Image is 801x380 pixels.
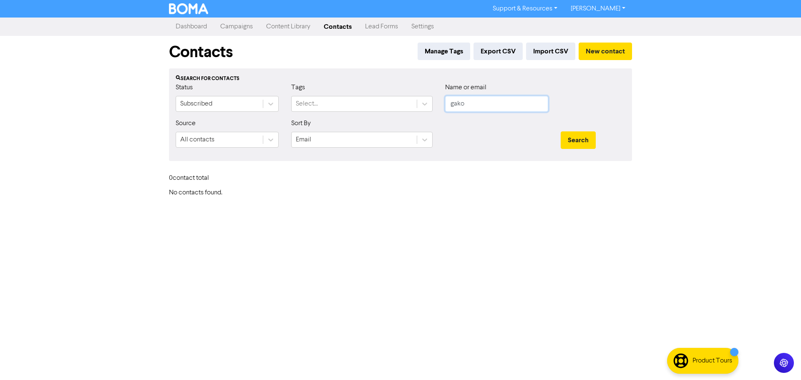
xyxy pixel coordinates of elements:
[474,43,523,60] button: Export CSV
[214,18,259,35] a: Campaigns
[169,43,233,62] h1: Contacts
[445,83,486,93] label: Name or email
[176,83,193,93] label: Status
[169,3,208,14] img: BOMA Logo
[561,131,596,149] button: Search
[180,135,214,145] div: All contacts
[291,118,311,128] label: Sort By
[169,189,632,197] h6: No contacts found.
[358,18,405,35] a: Lead Forms
[176,75,625,83] div: Search for contacts
[418,43,470,60] button: Manage Tags
[296,99,318,109] div: Select...
[759,340,801,380] iframe: Chat Widget
[291,83,305,93] label: Tags
[579,43,632,60] button: New contact
[564,2,632,15] a: [PERSON_NAME]
[259,18,317,35] a: Content Library
[296,135,311,145] div: Email
[169,174,236,182] h6: 0 contact total
[176,118,196,128] label: Source
[317,18,358,35] a: Contacts
[180,99,212,109] div: Subscribed
[405,18,441,35] a: Settings
[526,43,575,60] button: Import CSV
[169,18,214,35] a: Dashboard
[486,2,564,15] a: Support & Resources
